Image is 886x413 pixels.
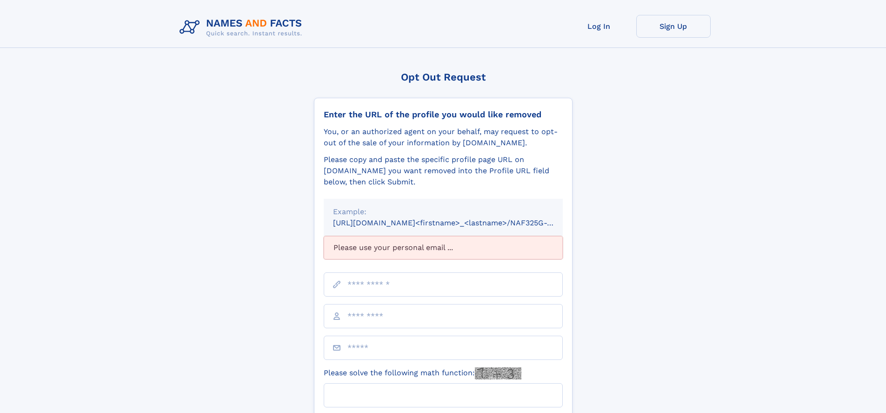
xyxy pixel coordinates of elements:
div: You, or an authorized agent on your behalf, may request to opt-out of the sale of your informatio... [324,126,563,149]
div: Enter the URL of the profile you would like removed [324,109,563,120]
div: Please copy and paste the specific profile page URL on [DOMAIN_NAME] you want removed into the Pr... [324,154,563,188]
div: Opt Out Request [314,71,573,83]
div: Example: [333,206,553,217]
div: Please use your personal email ... [324,236,563,259]
img: Logo Names and Facts [176,15,310,40]
a: Log In [562,15,636,38]
small: [URL][DOMAIN_NAME]<firstname>_<lastname>/NAF325G-xxxxxxxx [333,218,580,227]
label: Please solve the following math function: [324,367,521,379]
a: Sign Up [636,15,711,38]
